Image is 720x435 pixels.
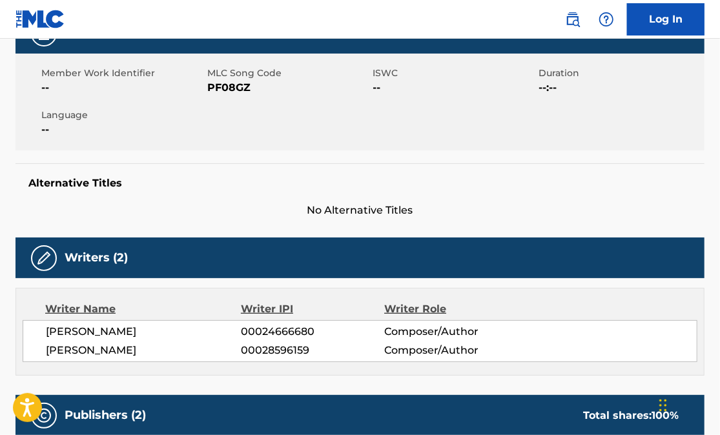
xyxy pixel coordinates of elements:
[15,203,705,218] span: No Alternative Titles
[373,80,536,96] span: --
[565,12,581,27] img: search
[46,343,241,358] span: [PERSON_NAME]
[599,12,614,27] img: help
[659,386,667,425] div: Drag
[384,324,515,339] span: Composer/Author
[65,250,128,265] h5: Writers (2)
[539,80,701,96] span: --:--
[41,122,204,137] span: --
[560,6,586,32] a: Public Search
[46,324,241,339] span: [PERSON_NAME]
[15,10,65,28] img: MLC Logo
[241,301,384,317] div: Writer IPI
[539,66,701,80] span: Duration
[384,301,515,317] div: Writer Role
[241,324,384,339] span: 00024666680
[384,343,515,358] span: Composer/Author
[41,80,204,96] span: --
[45,301,241,317] div: Writer Name
[207,80,370,96] span: PF08GZ
[241,343,384,358] span: 00028596159
[655,373,720,435] iframe: Chat Widget
[373,66,536,80] span: ISWC
[593,6,619,32] div: Help
[583,408,679,423] div: Total shares:
[41,108,204,122] span: Language
[28,177,692,190] h5: Alternative Titles
[36,408,52,423] img: Publishers
[652,409,679,421] span: 100 %
[36,250,52,266] img: Writers
[65,408,146,423] h5: Publishers (2)
[207,66,370,80] span: MLC Song Code
[41,66,204,80] span: Member Work Identifier
[627,3,705,35] a: Log In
